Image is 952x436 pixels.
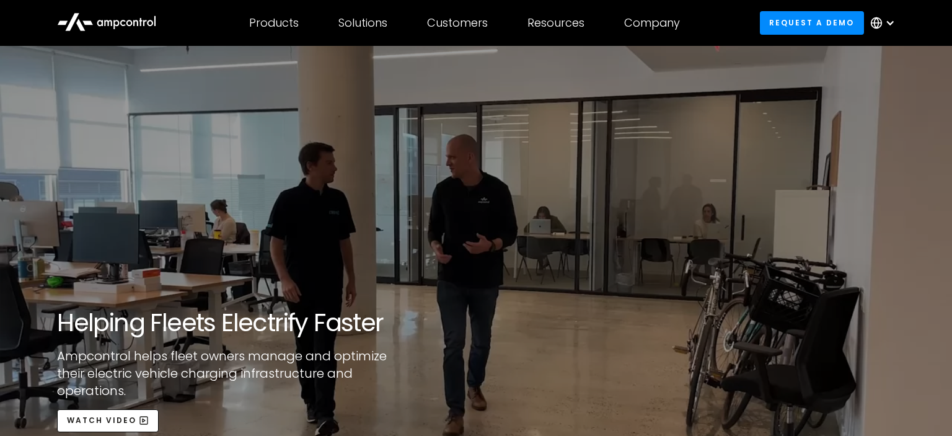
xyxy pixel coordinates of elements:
[427,16,488,30] div: Customers
[338,16,387,30] div: Solutions
[527,16,584,30] div: Resources
[249,16,299,30] div: Products
[624,16,680,30] div: Company
[760,11,864,34] a: Request a demo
